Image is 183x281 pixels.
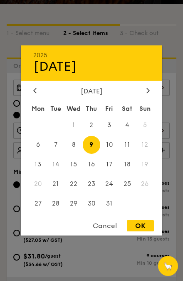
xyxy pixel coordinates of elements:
span: 5 [136,116,154,134]
span: 13 [29,156,47,173]
span: 29 [65,194,83,212]
span: 23 [83,175,101,193]
span: 9 [83,136,101,154]
span: 22 [65,175,83,193]
span: 8 [65,136,83,154]
span: 19 [136,156,154,173]
span: 14 [47,156,65,173]
span: 7 [47,136,65,154]
span: 6 [29,136,47,154]
span: 21 [47,175,65,193]
span: 24 [100,175,118,193]
span: 27 [29,194,47,212]
span: 25 [118,175,136,193]
div: Thu [83,101,101,116]
span: 3 [100,116,118,134]
span: 11 [118,136,136,154]
span: 15 [65,156,83,173]
span: 18 [118,156,136,173]
div: Cancel [84,220,125,231]
button: 🦙 [158,256,178,276]
span: 🦙 [163,261,173,271]
span: 20 [29,175,47,193]
div: Wed [65,101,83,116]
span: 26 [136,175,154,193]
span: 4 [118,116,136,134]
div: OK [127,220,154,231]
div: [DATE] [33,87,150,95]
span: 28 [47,194,65,212]
div: Tue [47,101,65,116]
span: 10 [100,136,118,154]
span: 2 [83,116,101,134]
span: 17 [100,156,118,173]
div: Sun [136,101,154,116]
span: 31 [100,194,118,212]
div: Sat [118,101,136,116]
div: [DATE] [33,59,150,75]
div: 2025 [33,52,150,59]
div: Fri [100,101,118,116]
span: 12 [136,136,154,154]
div: Mon [29,101,47,116]
span: 30 [83,194,101,212]
span: 1 [65,116,83,134]
span: 16 [83,156,101,173]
